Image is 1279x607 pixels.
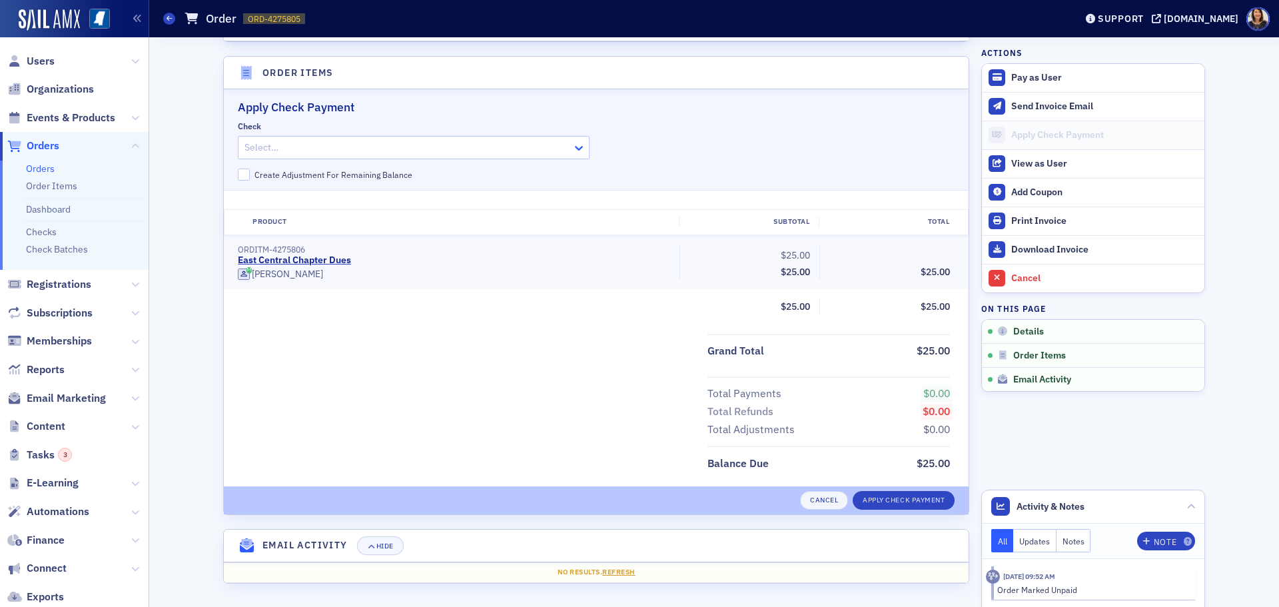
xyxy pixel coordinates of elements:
[26,203,71,215] a: Dashboard
[982,92,1204,121] button: Send Invoice Email
[27,139,59,153] span: Orders
[27,111,115,125] span: Events & Products
[997,584,1186,596] div: Order Marked Unpaid
[27,334,92,348] span: Memberships
[58,448,72,462] div: 3
[7,590,64,604] a: Exports
[254,169,412,181] div: Create Adjustment For Remaining Balance
[27,561,67,576] span: Connect
[238,121,261,131] div: Check
[7,419,65,434] a: Content
[1011,129,1198,141] div: Apply Check Payment
[707,422,799,438] span: Total Adjustments
[19,9,80,31] img: SailAMX
[27,448,72,462] span: Tasks
[27,504,89,519] span: Automations
[1011,244,1198,256] div: Download Invoice
[1154,538,1176,546] div: Note
[89,9,110,29] img: SailAMX
[602,567,636,576] span: Refresh
[26,243,88,255] a: Check Batches
[707,422,795,438] div: Total Adjustments
[707,456,773,472] span: Balance Due
[1013,350,1066,362] span: Order Items
[233,567,959,578] div: No results.
[1011,215,1198,227] div: Print Invoice
[679,217,819,227] div: Subtotal
[981,303,1205,314] h4: On this page
[707,404,778,420] span: Total Refunds
[707,386,781,402] div: Total Payments
[917,456,950,470] span: $25.00
[707,343,764,359] div: Grand Total
[853,491,955,510] button: Apply Check Payment
[982,264,1204,293] button: Cancel
[1011,72,1198,84] div: Pay as User
[27,277,91,292] span: Registrations
[982,207,1204,235] a: Print Invoice
[707,386,786,402] span: Total Payments
[238,245,670,255] div: ORDITM-4275806
[7,82,94,97] a: Organizations
[981,47,1023,59] h4: Actions
[7,277,91,292] a: Registrations
[707,404,773,420] div: Total Refunds
[7,139,59,153] a: Orders
[1011,273,1198,285] div: Cancel
[7,334,92,348] a: Memberships
[781,266,810,278] span: $25.00
[923,404,950,418] span: $0.00
[707,343,769,359] span: Grand Total
[1246,7,1270,31] span: Profile
[1011,101,1198,113] div: Send Invoice Email
[781,249,810,261] span: $25.00
[238,99,955,116] h2: Apply Check Payment
[80,9,110,31] a: View Homepage
[7,391,106,406] a: Email Marketing
[707,456,769,472] div: Balance Due
[7,111,115,125] a: Events & Products
[986,570,1000,584] div: Activity
[1011,158,1198,170] div: View as User
[206,11,236,27] h1: Order
[7,533,65,548] a: Finance
[1057,529,1091,552] button: Notes
[982,64,1204,92] button: Pay as User
[1098,13,1144,25] div: Support
[1137,532,1195,550] button: Note
[1017,500,1084,514] span: Activity & Notes
[26,180,77,192] a: Order Items
[27,362,65,377] span: Reports
[27,476,79,490] span: E-Learning
[27,590,64,604] span: Exports
[27,391,106,406] span: Email Marketing
[923,386,950,400] span: $0.00
[917,344,950,357] span: $25.00
[982,149,1204,178] button: View as User
[982,235,1204,264] a: Download Invoice
[27,82,94,97] span: Organizations
[252,269,323,281] div: [PERSON_NAME]
[921,266,950,278] span: $25.00
[921,301,950,312] span: $25.00
[800,491,848,510] button: Cancel
[1013,529,1057,552] button: Updates
[27,533,65,548] span: Finance
[27,419,65,434] span: Content
[7,54,55,69] a: Users
[238,255,351,267] a: East Central Chapter Dues
[7,448,72,462] a: Tasks3
[819,217,959,227] div: Total
[7,504,89,519] a: Automations
[1011,187,1198,199] div: Add Coupon
[7,476,79,490] a: E-Learning
[781,301,810,312] span: $25.00
[26,226,57,238] a: Checks
[1152,14,1243,23] button: [DOMAIN_NAME]
[1013,326,1044,338] span: Details
[238,269,323,281] a: [PERSON_NAME]
[357,536,404,555] button: Hide
[376,542,394,550] div: Hide
[248,13,300,25] span: ORD-4275805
